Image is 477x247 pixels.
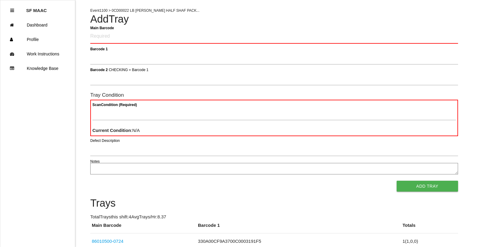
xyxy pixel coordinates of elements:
span: CHECKING = Barcode 1 [109,67,148,72]
b: Barcode 2 [90,67,108,72]
p: SF MAAC [26,3,47,13]
div: Close [10,3,14,18]
span: : N/A [92,128,140,133]
p: Total Trays this shift: 4 Avg Trays /Hr: 8.37 [90,214,458,220]
b: Main Barcode [90,26,114,30]
a: Work Instructions [0,47,75,61]
b: Barcode 1 [90,47,108,51]
th: Totals [401,222,458,233]
h4: Trays [90,198,458,209]
a: Profile [0,32,75,47]
label: Defect Description [90,138,120,143]
button: Add Tray [397,181,458,192]
a: Knowledge Base [0,61,75,76]
label: Notes [90,159,100,164]
h4: Add Tray [90,14,458,25]
a: Dashboard [0,18,75,32]
span: Event 1100 > 0CD00022 LB [PERSON_NAME] HALF SHAF PACK... [90,8,200,13]
b: Current Condition [92,128,131,133]
h6: Tray Condition [90,92,458,98]
a: 86010500-0724 [92,239,123,244]
b: Scan Condition (Required) [92,103,137,107]
th: Barcode 1 [197,222,401,233]
th: Main Barcode [90,222,197,233]
input: Required [90,30,458,44]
